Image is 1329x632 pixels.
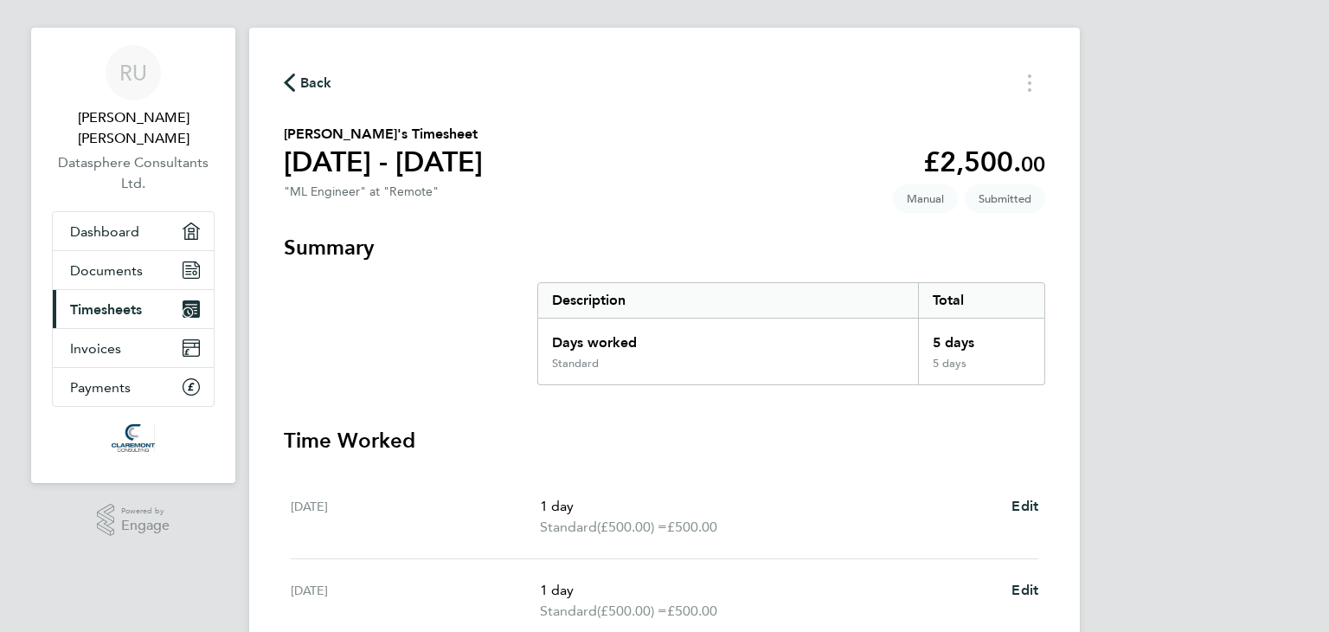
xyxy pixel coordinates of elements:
[97,504,170,537] a: Powered byEngage
[284,124,483,145] h2: [PERSON_NAME]'s Timesheet
[70,340,121,357] span: Invoices
[918,283,1044,318] div: Total
[1011,496,1038,517] a: Edit
[300,73,332,94] span: Back
[70,301,142,318] span: Timesheets
[284,427,1045,455] h3: Time Worked
[52,424,215,452] a: Go to home page
[923,145,1045,178] app-decimal: £2,500.
[284,72,332,94] button: Back
[538,283,918,318] div: Description
[893,184,958,213] span: This timesheet was manually created.
[31,28,235,483] nav: Main navigation
[70,379,131,396] span: Payments
[597,603,667,619] span: (£500.00) =
[540,517,597,538] span: Standard
[70,262,143,279] span: Documents
[70,223,139,240] span: Dashboard
[121,519,170,533] span: Engage
[53,290,214,328] a: Timesheets
[538,319,918,357] div: Days worked
[121,504,170,519] span: Powered by
[53,329,214,367] a: Invoices
[53,368,214,406] a: Payments
[291,580,540,622] div: [DATE]
[52,152,215,194] a: Datasphere Consultants Ltd.
[965,184,1045,213] span: This timesheet is Submitted.
[918,319,1044,357] div: 5 days
[540,496,998,517] p: 1 day
[119,61,147,84] span: RU
[1011,580,1038,601] a: Edit
[597,519,667,535] span: (£500.00) =
[284,234,1045,261] h3: Summary
[284,184,439,199] div: "ML Engineer" at "Remote"
[53,212,214,250] a: Dashboard
[540,580,998,601] p: 1 day
[667,603,717,619] span: £500.00
[540,601,597,622] span: Standard
[918,357,1044,384] div: 5 days
[1011,498,1038,514] span: Edit
[1021,152,1045,177] span: 00
[552,357,599,371] div: Standard
[291,496,540,538] div: [DATE]
[667,519,717,535] span: £500.00
[53,251,214,289] a: Documents
[52,45,215,149] a: RU[PERSON_NAME] [PERSON_NAME]
[1011,582,1038,598] span: Edit
[284,145,483,179] h1: [DATE] - [DATE]
[112,424,154,452] img: claremontconsulting1-logo-retina.png
[52,107,215,149] span: Rajesh Babu Udayakumar
[1014,69,1045,96] button: Timesheets Menu
[537,282,1045,385] div: Summary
